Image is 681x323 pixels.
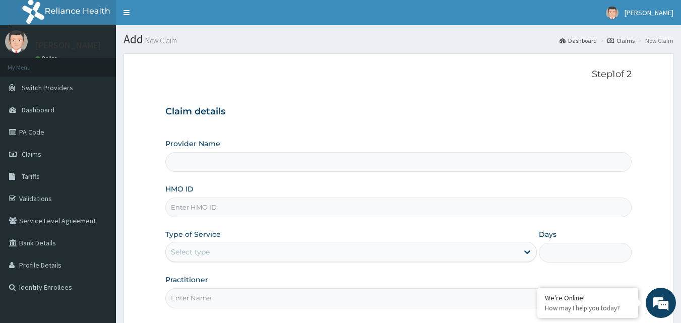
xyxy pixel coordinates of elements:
div: Select type [171,247,210,257]
label: Days [539,229,556,239]
p: Step 1 of 2 [165,69,632,80]
a: Online [35,55,59,62]
small: New Claim [143,37,177,44]
img: User Image [606,7,618,19]
p: How may I help you today? [545,304,631,312]
label: HMO ID [165,184,194,194]
h3: Claim details [165,106,632,117]
img: User Image [5,30,28,53]
h1: Add [123,33,673,46]
span: Dashboard [22,105,54,114]
span: Switch Providers [22,83,73,92]
div: We're Online! [545,293,631,302]
p: [PERSON_NAME] [35,41,101,50]
li: New Claim [636,36,673,45]
input: Enter HMO ID [165,198,632,217]
a: Dashboard [560,36,597,45]
label: Practitioner [165,275,208,285]
label: Type of Service [165,229,221,239]
input: Enter Name [165,288,632,308]
a: Claims [607,36,635,45]
span: Tariffs [22,172,40,181]
span: [PERSON_NAME] [625,8,673,17]
label: Provider Name [165,139,220,149]
span: Claims [22,150,41,159]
